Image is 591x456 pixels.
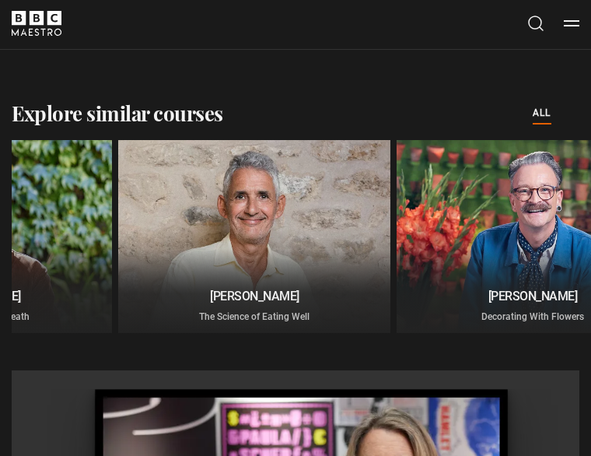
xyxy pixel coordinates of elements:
[128,310,381,324] p: The Science of Eating Well
[12,11,61,36] svg: BBC Maestro
[128,289,381,303] h2: [PERSON_NAME]
[564,16,579,31] button: Toggle navigation
[533,105,551,122] a: all
[533,107,551,118] span: all
[12,100,223,128] h2: Explore similar courses
[118,140,390,333] a: [PERSON_NAME] The Science of Eating Well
